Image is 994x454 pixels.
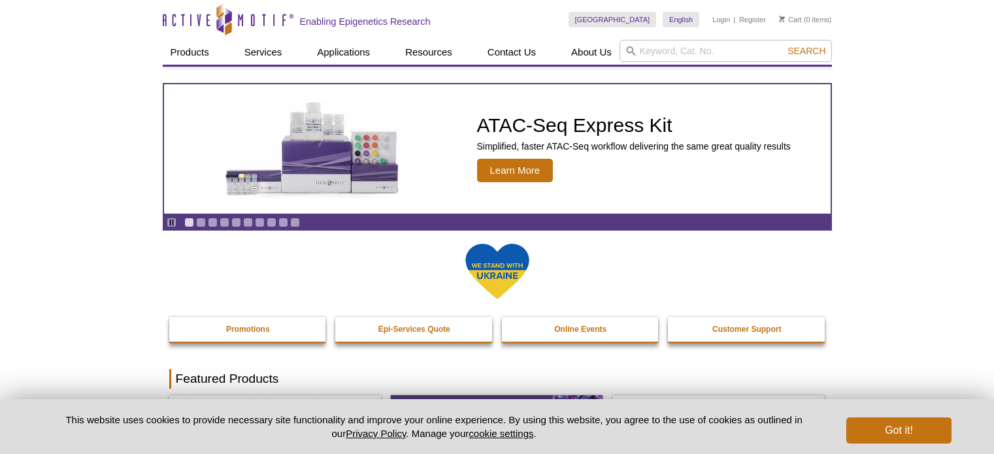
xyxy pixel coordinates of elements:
[169,317,327,342] a: Promotions
[480,40,544,65] a: Contact Us
[779,12,832,27] li: (0 items)
[846,417,951,444] button: Got it!
[290,218,300,227] a: Go to slide 10
[712,325,781,334] strong: Customer Support
[335,317,493,342] a: Epi-Services Quote
[184,218,194,227] a: Go to slide 1
[668,317,826,342] a: Customer Support
[278,218,288,227] a: Go to slide 9
[663,12,699,27] a: English
[309,40,378,65] a: Applications
[255,218,265,227] a: Go to slide 7
[554,325,606,334] strong: Online Events
[502,317,660,342] a: Online Events
[779,15,802,24] a: Cart
[226,325,270,334] strong: Promotions
[397,40,460,65] a: Resources
[206,99,422,199] img: ATAC-Seq Express Kit
[779,16,785,22] img: Your Cart
[712,15,730,24] a: Login
[378,325,450,334] strong: Epi-Services Quote
[237,40,290,65] a: Services
[267,218,276,227] a: Go to slide 8
[739,15,766,24] a: Register
[477,140,791,152] p: Simplified, faster ATAC-Seq workflow delivering the same great quality results
[243,218,253,227] a: Go to slide 6
[620,40,832,62] input: Keyword, Cat. No.
[164,84,831,214] article: ATAC-Seq Express Kit
[43,413,825,440] p: This website uses cookies to provide necessary site functionality and improve your online experie...
[346,428,406,439] a: Privacy Policy
[231,218,241,227] a: Go to slide 5
[163,40,217,65] a: Products
[477,159,554,182] span: Learn More
[787,46,825,56] span: Search
[196,218,206,227] a: Go to slide 2
[164,84,831,214] a: ATAC-Seq Express Kit ATAC-Seq Express Kit Simplified, faster ATAC-Seq workflow delivering the sam...
[784,45,829,57] button: Search
[220,218,229,227] a: Go to slide 4
[300,16,431,27] h2: Enabling Epigenetics Research
[465,242,530,300] img: We Stand With Ukraine
[563,40,620,65] a: About Us
[569,12,657,27] a: [GEOGRAPHIC_DATA]
[469,428,533,439] button: cookie settings
[477,116,791,135] h2: ATAC-Seq Express Kit
[169,369,825,389] h2: Featured Products
[208,218,218,227] a: Go to slide 3
[734,12,736,27] li: |
[167,218,176,227] a: Toggle autoplay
